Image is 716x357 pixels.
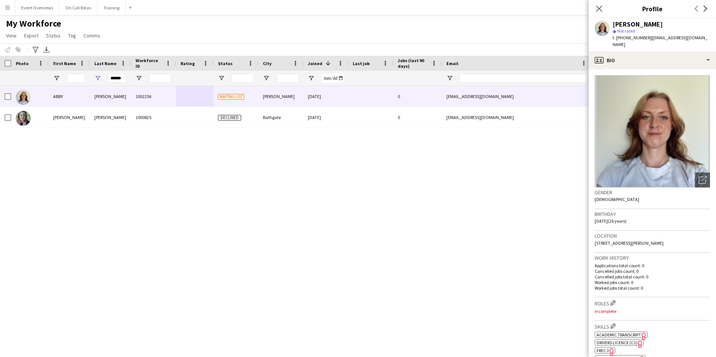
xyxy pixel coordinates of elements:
span: t. [PHONE_NUMBER] [613,35,652,40]
button: Open Filter Menu [308,75,315,82]
span: Joined [308,61,322,66]
span: [DEMOGRAPHIC_DATA] [595,196,639,202]
h3: Skills [595,322,710,330]
p: Worked jobs total count: 0 [595,285,710,291]
div: [EMAIL_ADDRESS][DOMAIN_NAME] [442,86,592,107]
h3: Roles [595,299,710,307]
span: View [6,32,16,39]
button: On Call Rotas [60,0,97,15]
input: Joined Filter Input [321,74,344,83]
span: FREC 3 [597,348,609,353]
span: Status [218,61,233,66]
button: Training [97,0,126,15]
input: First Name Filter Input [67,74,85,83]
h3: Profile [589,4,716,13]
h3: Location [595,232,710,239]
div: 1000825 [131,107,176,128]
span: Photo [16,61,28,66]
h3: Work history [595,254,710,261]
div: Bio [589,51,716,69]
app-action-btn: Advanced filters [31,45,40,54]
a: Status [43,31,64,40]
span: Last job [353,61,370,66]
span: [DATE] (26 years) [595,218,626,224]
p: Applications total count: 0 [595,263,710,268]
span: Academic Transcript [597,332,641,338]
button: Open Filter Menu [53,75,60,82]
div: 0 [393,86,442,107]
div: [PERSON_NAME] [49,107,90,128]
span: My Workforce [6,18,61,29]
app-action-btn: Export XLSX [42,45,51,54]
div: [PERSON_NAME] [90,107,131,128]
input: Status Filter Input [231,74,254,83]
button: Open Filter Menu [136,75,142,82]
a: Export [21,31,42,40]
div: 1002256 [131,86,176,107]
h3: Gender [595,189,710,196]
a: View [3,31,19,40]
span: Status [46,32,61,39]
span: [STREET_ADDRESS][PERSON_NAME] [595,240,664,246]
input: Last Name Filter Input [108,74,127,83]
span: Export [24,32,39,39]
div: [EMAIL_ADDRESS][DOMAIN_NAME] [442,107,592,128]
div: [PERSON_NAME] [258,86,303,107]
span: | [EMAIL_ADDRESS][DOMAIN_NAME] [613,35,707,47]
a: Tag [65,31,79,40]
img: Crew avatar or photo [595,75,710,187]
span: Tag [68,32,76,39]
div: [PERSON_NAME] [613,21,663,28]
p: Incomplete [595,308,710,314]
span: Declined [218,115,241,120]
div: [DATE] [303,107,348,128]
p: Cancelled jobs total count: 0 [595,274,710,280]
h3: Birthday [595,211,710,217]
span: Waiting list [218,94,244,100]
span: First Name [53,61,76,66]
p: Worked jobs count: 0 [595,280,710,285]
div: Open photos pop-in [695,173,710,187]
span: City [263,61,271,66]
div: [PERSON_NAME] [90,86,131,107]
span: Jobs (last 90 days) [398,58,428,69]
span: Workforce ID [136,58,163,69]
div: [DATE] [303,86,348,107]
p: Cancelled jobs count: 0 [595,268,710,274]
input: Email Filter Input [460,74,587,83]
span: Rating [180,61,195,66]
div: ABBY [49,86,90,107]
button: Open Filter Menu [263,75,270,82]
img: ABBY MORGAN [16,90,31,105]
input: Workforce ID Filter Input [149,74,172,83]
a: Comms [81,31,103,40]
input: City Filter Input [276,74,299,83]
img: Stacy Morgan [16,111,31,126]
span: Last Name [94,61,116,66]
span: Drivers Licence (C1) [597,340,637,345]
div: 0 [393,107,442,128]
div: Bathgate [258,107,303,128]
button: Event Overviews [15,0,60,15]
span: Not rated [617,28,635,34]
button: Open Filter Menu [94,75,101,82]
span: Comms [84,32,100,39]
button: Open Filter Menu [446,75,453,82]
span: Email [446,61,458,66]
button: Open Filter Menu [218,75,225,82]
